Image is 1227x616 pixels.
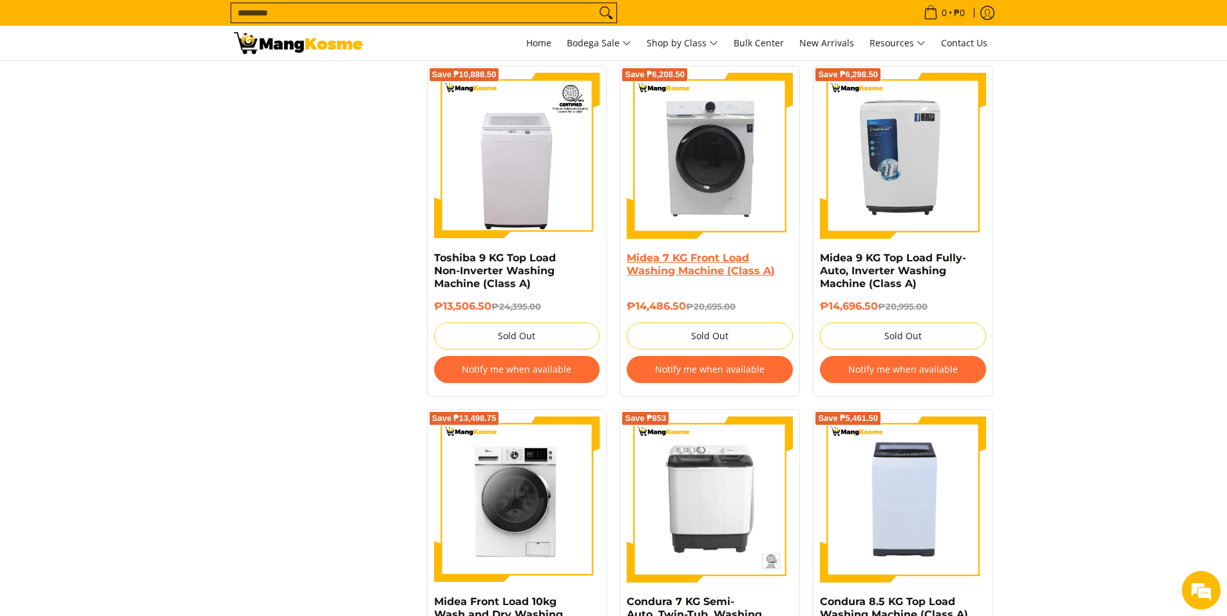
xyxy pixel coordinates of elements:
[434,252,556,290] a: Toshiba 9 KG Top Load Non-Inverter Washing Machine (Class A)
[434,73,600,239] img: Toshiba 9 KG Top Load Non-Inverter Washing Machine (Class A)
[67,72,216,89] div: Chat with us now
[434,356,600,383] button: Notify me when available
[952,8,967,17] span: ₱0
[793,26,861,61] a: New Arrivals
[935,26,994,61] a: Contact Us
[376,26,994,61] nav: Main Menu
[920,6,969,20] span: •
[627,322,793,350] button: Sold Out
[820,322,986,350] button: Sold Out
[627,73,793,239] img: Midea 7 KG Front Load Washing Machine (Class A)
[434,300,600,313] h6: ₱13,506.50
[818,415,878,422] span: Save ₱5,461.50
[686,301,736,312] del: ₱20,695.00
[941,37,987,49] span: Contact Us
[863,26,932,61] a: Resources
[820,252,966,290] a: Midea 9 KG Top Load Fully-Auto, Inverter Washing Machine (Class A)
[627,356,793,383] button: Notify me when available
[560,26,638,61] a: Bodega Sale
[596,3,616,23] button: Search
[432,415,497,422] span: Save ₱13,498.75
[627,252,775,277] a: Midea 7 KG Front Load Washing Machine (Class A)
[870,35,926,51] span: Resources
[432,71,497,79] span: Save ₱10,888.50
[75,162,178,292] span: We're online!
[567,35,631,51] span: Bodega Sale
[940,8,949,17] span: 0
[820,416,986,583] img: Condura 8.5 KG Top Load Washing Machine (Class A)
[434,416,600,583] img: Midea Front Load 10kg Wash and Dry Washing Machine (Class A)
[491,301,541,312] del: ₱24,395.00
[799,37,854,49] span: New Arrivals
[627,416,793,583] img: condura-semi-automatic-7-kilos-twin-tub-washing-machine-front-view-mang-kosme
[211,6,242,37] div: Minimize live chat window
[818,71,878,79] span: Save ₱6,298.50
[727,26,790,61] a: Bulk Center
[734,37,784,49] span: Bulk Center
[434,322,600,350] button: Sold Out
[627,300,793,313] h6: ₱14,486.50
[6,351,245,397] textarea: Type your message and hit 'Enter'
[820,73,986,239] img: Midea 9 KG Top Load Fully-Auto, Inverter Washing Machine (Class A)
[878,301,927,312] del: ₱20,995.00
[234,32,363,54] img: Washing Machines l Mang Kosme: Home Appliances Warehouse Sale Partner
[625,71,685,79] span: Save ₱6,208.50
[647,35,718,51] span: Shop by Class
[820,356,986,383] button: Notify me when available
[526,37,551,49] span: Home
[520,26,558,61] a: Home
[820,300,986,313] h6: ₱14,696.50
[640,26,725,61] a: Shop by Class
[625,415,666,422] span: Save ₱853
